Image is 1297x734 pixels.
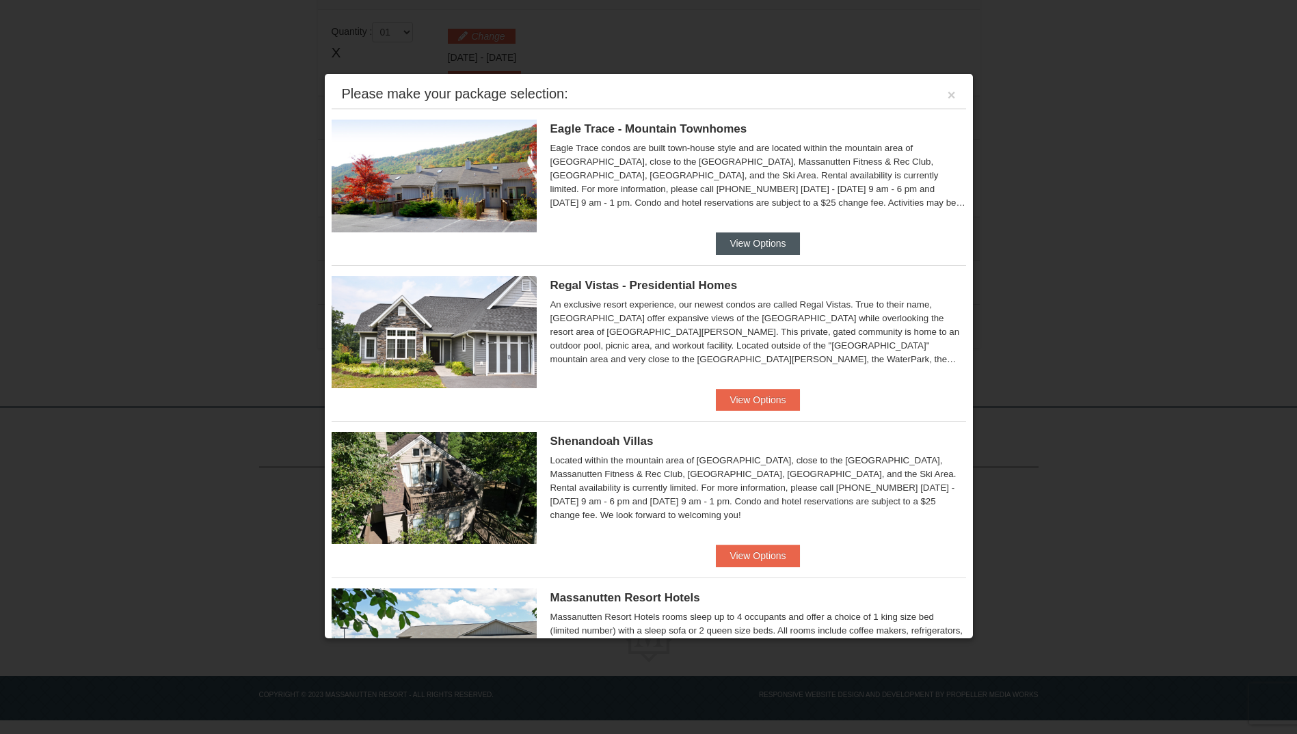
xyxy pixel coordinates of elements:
button: × [948,88,956,102]
button: View Options [716,232,799,254]
div: An exclusive resort experience, our newest condos are called Regal Vistas. True to their name, [G... [550,298,966,366]
button: View Options [716,389,799,411]
div: Please make your package selection: [342,87,568,100]
div: Massanutten Resort Hotels rooms sleep up to 4 occupants and offer a choice of 1 king size bed (li... [550,610,966,679]
img: 19218991-1-902409a9.jpg [332,276,537,388]
span: Massanutten Resort Hotels [550,591,700,604]
span: Shenandoah Villas [550,435,654,448]
img: 19218983-1-9b289e55.jpg [332,120,537,232]
div: Located within the mountain area of [GEOGRAPHIC_DATA], close to the [GEOGRAPHIC_DATA], Massanutte... [550,454,966,522]
img: 19219019-2-e70bf45f.jpg [332,432,537,544]
div: Eagle Trace condos are built town-house style and are located within the mountain area of [GEOGRA... [550,141,966,210]
span: Eagle Trace - Mountain Townhomes [550,122,747,135]
button: View Options [716,545,799,567]
span: Regal Vistas - Presidential Homes [550,279,738,292]
img: 19219026-1-e3b4ac8e.jpg [332,588,537,701]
